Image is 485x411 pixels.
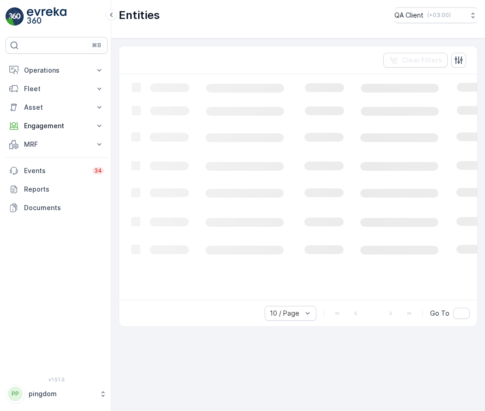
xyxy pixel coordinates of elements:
a: Documents [6,199,108,217]
div: PP [8,386,23,401]
p: Asset [24,103,89,112]
p: pingdom [29,389,95,399]
p: Reports [24,185,104,194]
p: Engagement [24,121,89,131]
button: Engagement [6,117,108,135]
p: ⌘B [92,42,101,49]
p: ( +03:00 ) [427,12,451,19]
p: Documents [24,203,104,212]
p: MRF [24,140,89,149]
p: Entities [119,8,160,23]
button: Operations [6,61,108,80]
button: Asset [6,98,108,117]
a: Reports [6,180,108,199]
a: Events34 [6,162,108,180]
p: Fleet [24,84,89,93]
button: Clear Filters [383,53,448,68]
button: Fleet [6,80,108,98]
p: 34 [94,167,102,174]
p: Operations [24,66,89,75]
p: Events [24,166,87,175]
p: QA Client [394,11,424,20]
button: QA Client(+03:00) [394,7,478,23]
button: MRF [6,135,108,154]
img: logo_light-DOdMpM7g.png [27,7,67,26]
img: logo [6,7,24,26]
span: v 1.51.0 [6,377,108,382]
span: Go To [430,309,449,318]
button: PPpingdom [6,384,108,404]
p: Clear Filters [402,56,442,65]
